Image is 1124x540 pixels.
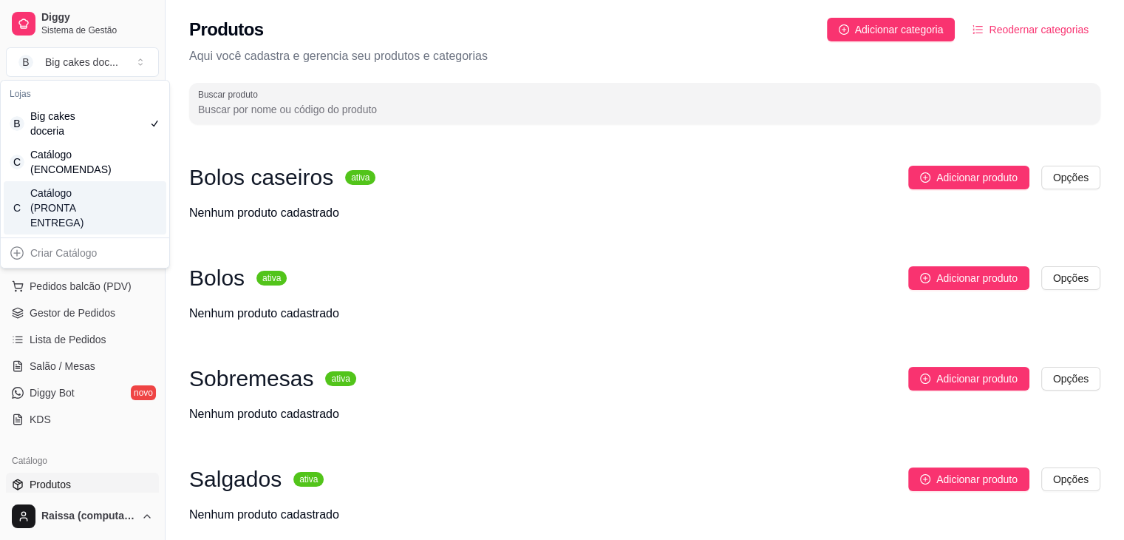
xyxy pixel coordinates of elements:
span: Salão / Mesas [30,359,95,374]
div: Catálogo (ENCOMENDAS) [30,147,97,177]
div: Suggestions [1,81,169,237]
sup: ativa [256,271,287,286]
span: Opções [1053,371,1089,387]
span: ordered-list [973,24,983,35]
span: Sistema de Gestão [41,24,153,36]
button: Adicionar categoria [827,18,956,41]
span: Adicionar produto [936,371,1018,387]
span: Opções [1053,270,1089,286]
p: Aqui você cadastra e gerencia seu produtos e categorias [189,47,1100,65]
span: Adicionar produto [936,270,1018,286]
a: Produtos [6,473,159,496]
a: Diggy Botnovo [6,381,159,405]
button: Raissa (computador) [6,499,159,534]
div: Nenhum produto cadastrado [189,506,339,524]
span: Lista de Pedidos [30,332,106,347]
a: DiggySistema de Gestão [6,6,159,41]
span: plus-circle [920,172,930,183]
button: Opções [1041,367,1100,391]
button: Select a team [6,47,159,77]
span: Adicionar produto [936,169,1018,186]
span: B [10,116,24,131]
span: Produtos [30,477,71,492]
div: Big cakes doc ... [45,55,118,70]
sup: ativa [293,472,324,487]
div: Catálogo (PRONTA ENTREGA) [30,186,97,230]
label: Buscar produto [198,88,263,101]
span: C [10,200,24,215]
sup: ativa [345,170,375,185]
span: plus-circle [920,374,930,384]
button: Adicionar produto [908,266,1029,290]
span: C [10,155,24,169]
span: plus-circle [920,273,930,283]
span: Opções [1053,169,1089,186]
sup: ativa [325,371,355,386]
h3: Bolos caseiros [189,169,333,186]
div: Nenhum produto cadastrado [189,305,339,323]
h3: Bolos [189,269,245,287]
span: Adicionar categoria [855,21,944,38]
span: plus-circle [920,474,930,485]
div: Big cakes doceria [30,109,97,138]
div: Lojas [4,84,166,104]
span: Gestor de Pedidos [30,306,115,320]
a: KDS [6,408,159,431]
input: Buscar produto [198,102,1091,117]
span: Reodernar categorias [989,21,1089,38]
h3: Sobremesas [189,370,313,388]
button: Opções [1041,166,1100,189]
button: Adicionar produto [908,166,1029,189]
a: Lista de Pedidos [6,328,159,351]
a: Gestor de Pedidos [6,301,159,325]
a: Salão / Mesas [6,354,159,378]
span: Opções [1053,471,1089,487]
button: Opções [1041,468,1100,491]
div: Catálogo [6,449,159,473]
button: Adicionar produto [908,468,1029,491]
h3: Salgados [189,470,282,488]
span: B [18,55,33,70]
button: Adicionar produto [908,367,1029,391]
span: KDS [30,412,51,427]
div: Nenhum produto cadastrado [189,405,339,423]
span: Diggy Bot [30,385,75,400]
button: Pedidos balcão (PDV) [6,274,159,298]
span: Raissa (computador) [41,510,135,523]
div: Nenhum produto cadastrado [189,204,339,222]
div: Suggestions [1,238,169,268]
span: Diggy [41,11,153,24]
button: Opções [1041,266,1100,290]
h2: Produtos [189,18,264,41]
span: Adicionar produto [936,471,1018,487]
span: plus-circle [839,24,849,35]
button: Reodernar categorias [961,18,1100,41]
span: Pedidos balcão (PDV) [30,279,132,294]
